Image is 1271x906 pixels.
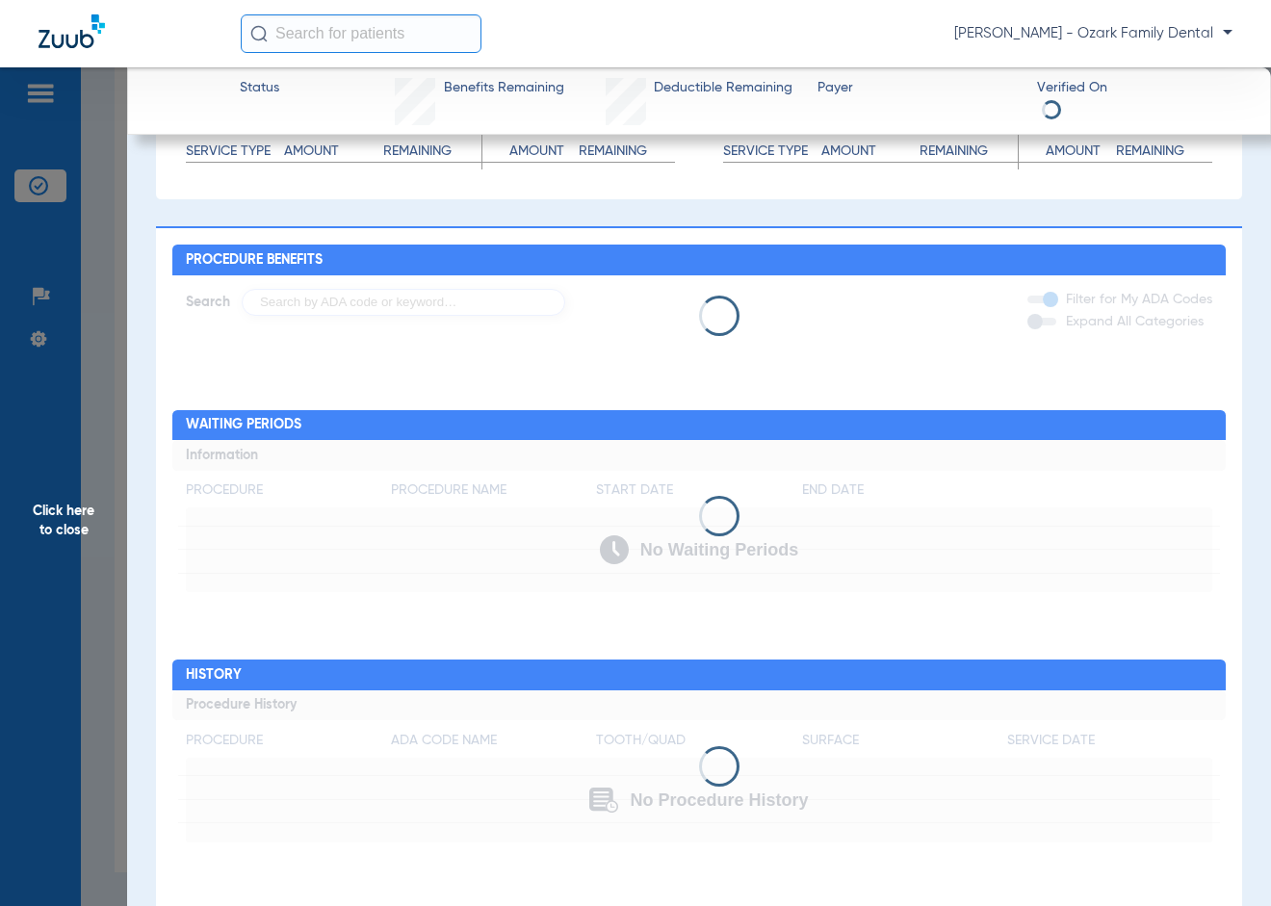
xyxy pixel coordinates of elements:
app-breakdown-title: Amount [821,142,920,169]
h2: Procedure Benefits [172,245,1226,275]
app-breakdown-title: Amount [284,142,382,169]
span: Deductible Remaining [654,78,792,98]
span: Payer [817,78,1021,98]
app-breakdown-title: Service Type [186,142,284,169]
h4: Remaining [1116,142,1212,163]
h4: Amount [821,142,920,163]
app-breakdown-title: Amount [1019,142,1115,169]
input: Search for patients [241,14,481,53]
app-breakdown-title: Service Type [723,142,821,169]
span: [PERSON_NAME] - Ozark Family Dental [954,24,1232,43]
h4: Service Type [186,142,284,163]
app-breakdown-title: Remaining [383,142,481,169]
h4: Amount [284,142,382,163]
app-breakdown-title: Amount [482,142,579,169]
span: Verified On [1037,78,1240,98]
iframe: Chat Widget [1175,814,1271,906]
h2: Waiting Periods [172,410,1226,441]
img: Zuub Logo [39,14,105,48]
app-breakdown-title: Remaining [1116,142,1212,169]
h4: Remaining [920,142,1018,163]
h4: Service Type [723,142,821,163]
app-breakdown-title: Remaining [920,142,1018,169]
h4: Amount [1019,142,1115,163]
span: Status [240,78,279,98]
span: Benefits Remaining [444,78,564,98]
h4: Remaining [383,142,481,163]
h2: History [172,660,1226,690]
h4: Amount [482,142,579,163]
h4: Remaining [579,142,675,163]
app-breakdown-title: Remaining [579,142,675,169]
img: Search Icon [250,25,268,42]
